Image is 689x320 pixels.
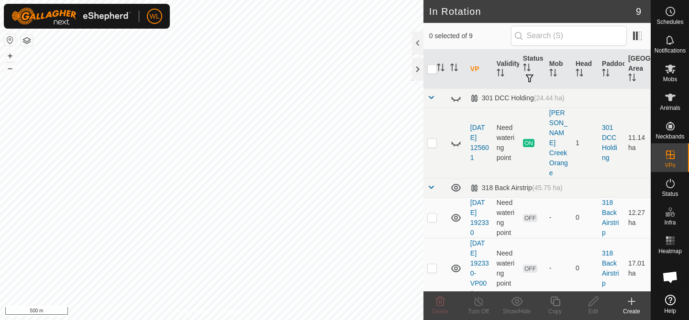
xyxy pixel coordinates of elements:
td: 0 [572,238,598,299]
span: Mobs [663,76,677,82]
td: Need watering point [493,107,519,178]
td: 0 [572,197,598,238]
p-sorticon: Activate to sort [437,65,445,73]
a: [DATE] 125601 [470,124,489,161]
th: Paddock [598,50,624,89]
span: Status [662,191,678,197]
button: – [4,63,16,74]
a: [DATE] 192330-VP001 [470,239,489,297]
div: [PERSON_NAME] Creek Orange [549,108,568,178]
a: 318 Back Airstrip [602,199,619,236]
div: 301 DCC Holding [470,94,565,102]
td: 11.14 ha [624,107,651,178]
th: Head [572,50,598,89]
td: Need watering point [493,238,519,299]
th: [GEOGRAPHIC_DATA] Area [624,50,651,89]
span: Infra [664,220,676,225]
div: Open chat [656,263,685,291]
span: (24.44 ha) [534,94,565,102]
span: ON [523,139,534,147]
span: OFF [523,214,537,222]
span: WL [150,11,160,21]
a: Privacy Policy [174,308,210,316]
span: Heatmap [658,248,682,254]
div: Create [612,307,651,316]
div: Show/Hide [498,307,536,316]
span: 0 selected of 9 [429,31,511,41]
a: 318 Back Airstrip [602,249,619,287]
td: 12.27 ha [624,197,651,238]
td: 1 [572,107,598,178]
div: Copy [536,307,574,316]
div: 318 Back Airstrip [470,184,563,192]
p-sorticon: Activate to sort [523,65,531,73]
th: Mob [545,50,572,89]
span: 9 [636,4,641,19]
th: VP [467,50,493,89]
th: Validity [493,50,519,89]
p-sorticon: Activate to sort [576,70,583,78]
span: Schedules [656,19,683,25]
span: Animals [660,105,680,111]
h2: In Rotation [429,6,636,17]
span: VPs [665,162,675,168]
div: - [549,263,568,273]
div: Edit [574,307,612,316]
a: Help [651,291,689,318]
p-sorticon: Activate to sort [450,65,458,73]
span: Delete [432,308,449,315]
p-sorticon: Activate to sort [497,70,504,78]
button: Map Layers [21,35,33,46]
span: Help [664,308,676,314]
button: Reset Map [4,34,16,46]
img: Gallagher Logo [11,8,131,25]
span: Notifications [655,48,686,53]
a: [DATE] 192330 [470,199,489,236]
span: Neckbands [656,134,684,139]
td: 17.01 ha [624,238,651,299]
a: 301 DCC Holding [602,124,617,161]
div: - [549,213,568,223]
button: + [4,50,16,62]
th: Status [519,50,545,89]
td: Need watering point [493,197,519,238]
span: OFF [523,265,537,273]
a: Contact Us [221,308,249,316]
div: Turn Off [459,307,498,316]
span: (45.75 ha) [532,184,563,192]
p-sorticon: Activate to sort [628,75,636,83]
input: Search (S) [511,26,627,46]
p-sorticon: Activate to sort [602,70,610,78]
p-sorticon: Activate to sort [549,70,557,78]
